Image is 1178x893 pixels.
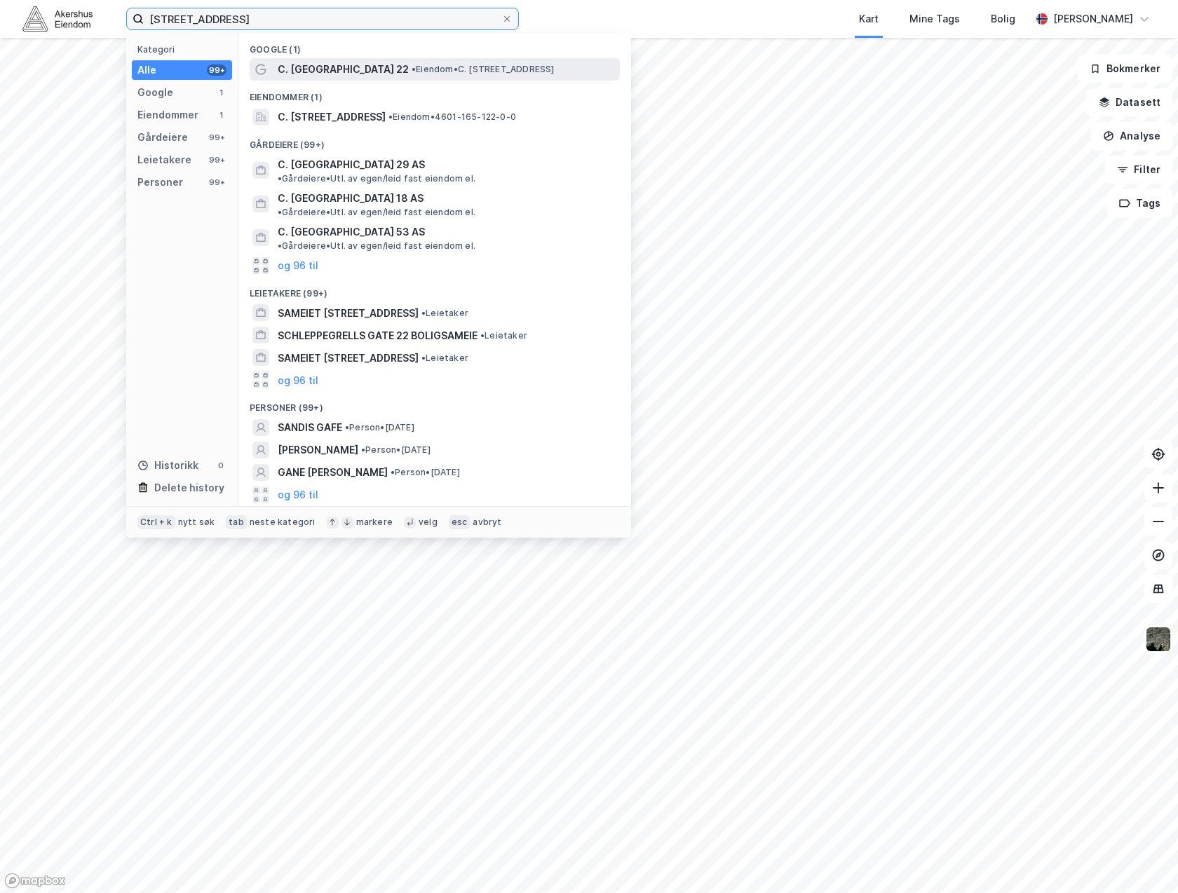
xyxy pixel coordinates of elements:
span: Leietaker [421,353,468,364]
span: C. [GEOGRAPHIC_DATA] 22 [278,61,409,78]
div: avbryt [473,517,501,528]
span: SANDIS GAFE [278,419,342,436]
img: akershus-eiendom-logo.9091f326c980b4bce74ccdd9f866810c.svg [22,6,93,31]
span: Eiendom • C. [STREET_ADDRESS] [412,64,555,75]
div: 99+ [207,132,226,143]
div: esc [449,515,470,529]
span: Person • [DATE] [361,444,431,456]
button: Bokmerker [1078,55,1172,83]
div: 99+ [207,64,226,76]
span: Person • [DATE] [345,422,414,433]
span: SCHLEPPEGRELLS GATE 22 BOLIGSAMEIE [278,327,478,344]
button: Tags [1107,189,1172,217]
div: Bolig [991,11,1015,27]
div: 1 [215,87,226,98]
div: Delete history [154,479,224,496]
span: Gårdeiere • Utl. av egen/leid fast eiendom el. [278,173,475,184]
div: [PERSON_NAME] [1053,11,1133,27]
img: 9k= [1145,626,1172,653]
div: Personer [137,174,183,191]
a: Mapbox homepage [4,873,66,889]
div: Kart [859,11,879,27]
div: 1 [215,109,226,121]
div: 0 [215,460,226,471]
span: Eiendom • 4601-165-122-0-0 [388,111,516,123]
span: Leietaker [421,308,468,319]
div: 99+ [207,154,226,165]
iframe: Chat Widget [1108,826,1178,893]
span: • [278,240,282,251]
span: • [278,207,282,217]
button: Filter [1105,156,1172,184]
div: markere [356,517,393,528]
input: Søk på adresse, matrikkel, gårdeiere, leietakere eller personer [144,8,501,29]
div: Google (1) [238,33,631,58]
div: Gårdeiere (99+) [238,128,631,154]
span: • [421,308,426,318]
div: nytt søk [178,517,215,528]
div: Eiendommer (1) [238,81,631,106]
div: Leietakere (99+) [238,277,631,302]
span: [PERSON_NAME] [278,442,358,458]
span: SAMEIET [STREET_ADDRESS] [278,305,419,322]
span: SAMEIET [STREET_ADDRESS] [278,350,419,367]
span: C. [GEOGRAPHIC_DATA] 53 AS [278,224,425,240]
button: og 96 til [278,486,318,503]
span: C. [GEOGRAPHIC_DATA] 29 AS [278,156,425,173]
span: C. [STREET_ADDRESS] [278,109,386,125]
span: • [278,173,282,184]
span: • [388,111,393,122]
div: Gårdeiere [137,129,188,146]
div: Historikk [137,457,198,474]
span: • [480,330,485,341]
span: Person • [DATE] [391,467,460,478]
div: Ctrl + k [137,515,175,529]
div: Kontrollprogram for chat [1108,826,1178,893]
span: • [345,422,349,432]
div: velg [419,517,438,528]
span: • [361,444,365,455]
span: Leietaker [480,330,527,341]
div: Mine Tags [909,11,960,27]
div: Google [137,84,173,101]
span: • [412,64,416,74]
span: Gårdeiere • Utl. av egen/leid fast eiendom el. [278,207,475,218]
div: neste kategori [250,517,316,528]
span: C. [GEOGRAPHIC_DATA] 18 AS [278,190,424,207]
button: og 96 til [278,257,318,274]
div: Leietakere [137,151,191,168]
span: Gårdeiere • Utl. av egen/leid fast eiendom el. [278,240,475,252]
button: og 96 til [278,371,318,388]
div: tab [226,515,247,529]
div: Alle [137,62,156,79]
span: • [421,353,426,363]
span: • [391,467,395,477]
button: Analyse [1091,122,1172,150]
span: GANE [PERSON_NAME] [278,464,388,481]
div: Kategori [137,44,232,55]
button: Datasett [1087,88,1172,116]
div: 99+ [207,177,226,188]
div: Eiendommer [137,107,198,123]
div: Personer (99+) [238,391,631,416]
